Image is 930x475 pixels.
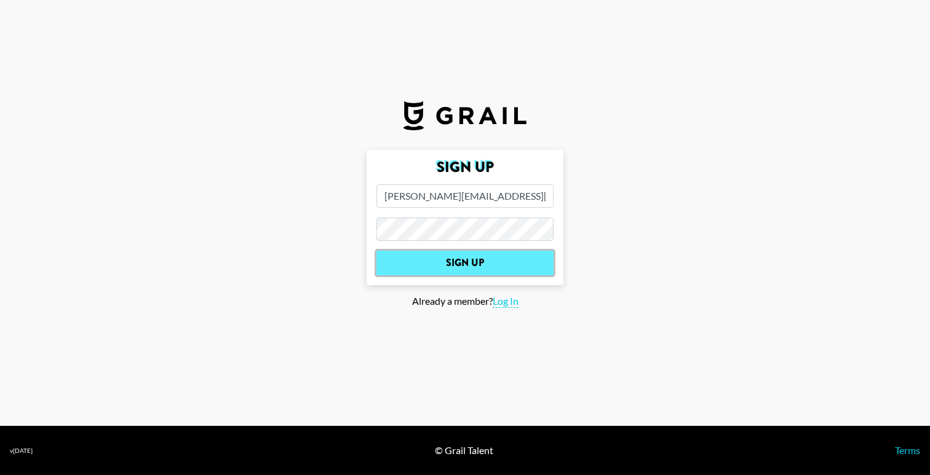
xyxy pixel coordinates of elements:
[376,184,554,208] input: Email
[435,444,493,457] div: © Grail Talent
[10,447,33,455] div: v [DATE]
[376,160,554,175] h2: Sign Up
[493,295,519,308] span: Log In
[403,101,527,130] img: Grail Talent Logo
[376,251,554,275] input: Sign Up
[895,444,920,456] a: Terms
[10,295,920,308] div: Already a member?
